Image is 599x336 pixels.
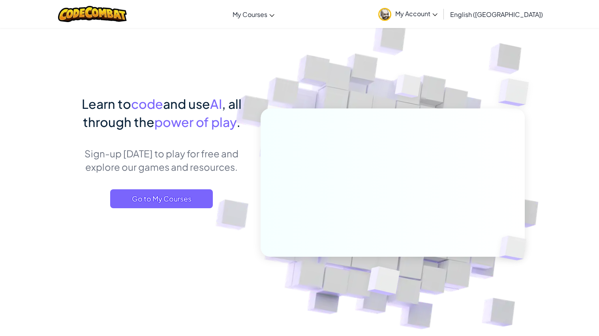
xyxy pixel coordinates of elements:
span: My Courses [233,10,267,19]
span: My Account [395,9,438,18]
span: Learn to [82,96,131,112]
img: avatar [378,8,391,21]
span: AI [210,96,222,112]
img: Overlap cubes [486,219,545,277]
span: code [131,96,163,112]
a: My Courses [229,4,278,25]
img: CodeCombat logo [58,6,127,22]
img: Overlap cubes [483,59,551,126]
span: power of play [154,114,237,130]
a: English ([GEOGRAPHIC_DATA]) [446,4,547,25]
a: Go to My Courses [110,189,213,208]
img: Overlap cubes [348,250,419,315]
span: English ([GEOGRAPHIC_DATA]) [450,10,543,19]
img: Overlap cubes [380,59,437,118]
span: . [237,114,240,130]
a: My Account [374,2,441,26]
p: Sign-up [DATE] to play for free and explore our games and resources. [75,147,249,174]
span: and use [163,96,210,112]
